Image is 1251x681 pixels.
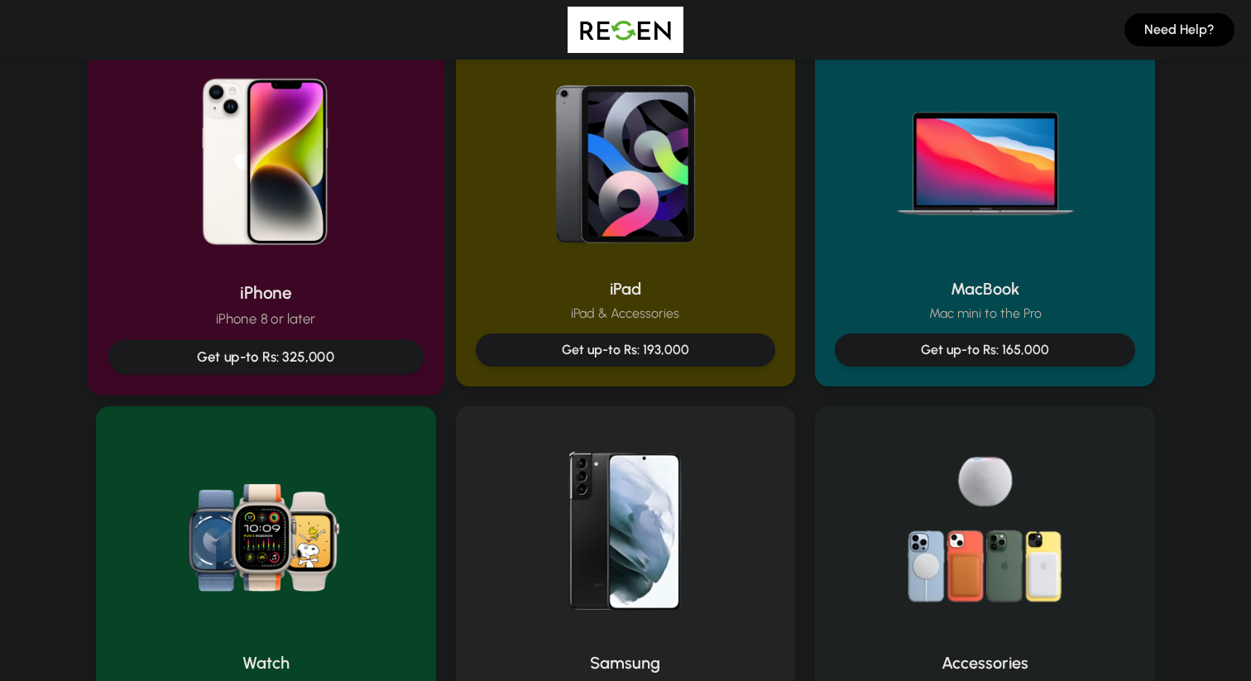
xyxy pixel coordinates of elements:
[835,651,1135,674] h2: Accessories
[108,309,424,329] p: iPhone 8 or later
[476,651,776,674] h2: Samsung
[520,426,731,638] img: Samsung
[155,45,377,267] img: iPhone
[880,52,1091,264] img: MacBook
[520,52,731,264] img: iPad
[848,340,1122,360] p: Get up-to Rs: 165,000
[108,281,424,305] h2: iPhone
[568,7,683,53] img: Logo
[122,347,410,367] p: Get up-to Rs: 325,000
[476,304,776,324] p: iPad & Accessories
[476,277,776,300] h2: iPad
[835,277,1135,300] h2: MacBook
[160,426,371,638] img: Watch
[1124,13,1234,46] button: Need Help?
[116,651,416,674] h2: Watch
[835,304,1135,324] p: Mac mini to the Pro
[880,426,1091,638] img: Accessories
[489,340,763,360] p: Get up-to Rs: 193,000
